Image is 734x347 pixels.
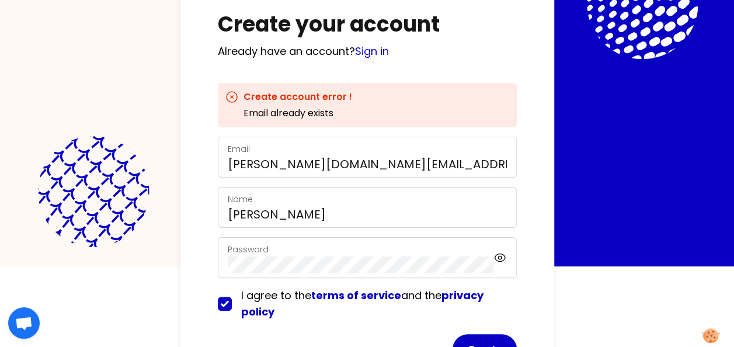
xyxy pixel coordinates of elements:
[8,307,40,339] div: Open chat
[311,288,401,303] a: terms of service
[241,288,483,319] a: privacy policy
[228,193,253,205] label: Name
[218,43,517,60] p: Already have an account?
[228,143,250,155] label: Email
[228,244,269,255] label: Password
[218,13,517,36] h1: Create your account
[241,288,483,319] span: I agree to the and the
[355,44,389,58] a: Sign in
[243,106,352,120] p: Email already exists
[243,90,352,104] h3: Create account error !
